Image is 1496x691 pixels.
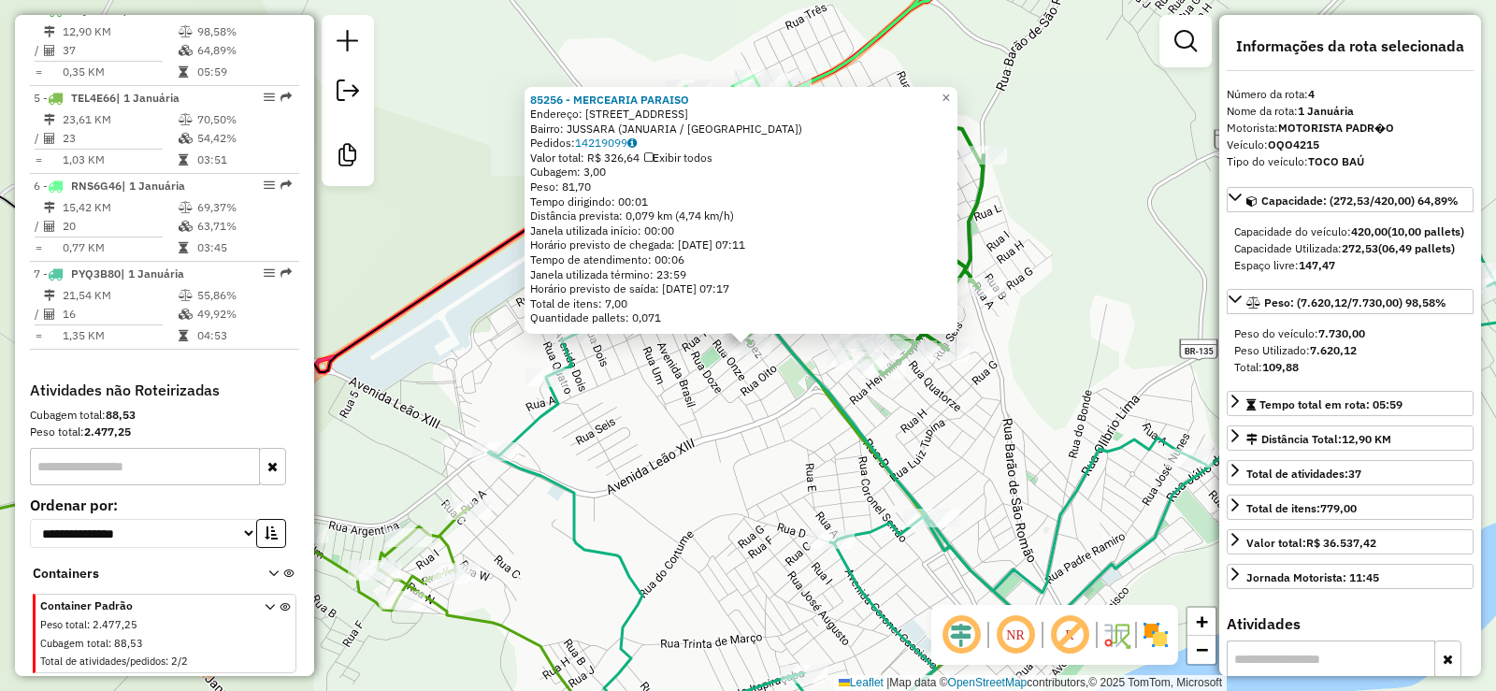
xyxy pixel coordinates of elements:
div: Número da rota: [1227,86,1474,103]
div: Peso: (7.620,12/7.730,00) 98,58% [1227,318,1474,383]
i: Tempo total em rota [179,242,188,253]
td: 70,50% [196,110,291,129]
i: Tempo total em rota [179,154,188,166]
td: 54,42% [196,129,291,148]
span: TEL4E66 [71,91,116,105]
td: 05:59 [196,63,291,81]
h4: Informações da rota selecionada [1227,37,1474,55]
i: % de utilização da cubagem [179,221,193,232]
div: Pedidos: [530,136,952,151]
td: = [34,326,43,345]
span: | 1 Januária [122,179,185,193]
a: Exportar sessão [329,72,367,114]
i: Distância Total [44,202,55,213]
td: = [34,238,43,257]
div: Bairro: JUSSARA (JANUARIA / [GEOGRAPHIC_DATA]) [530,122,952,137]
span: : [108,637,111,650]
div: Janela utilizada término: 23:59 [530,267,952,282]
i: Distância Total [44,26,55,37]
i: Total de Atividades [44,221,55,232]
div: Tipo do veículo: [1227,153,1474,170]
span: 88,53 [114,637,143,650]
div: Capacidade Utilizada: [1234,240,1466,257]
a: Zoom out [1187,636,1215,664]
i: Distância Total [44,114,55,125]
div: Peso: 81,70 [530,180,952,194]
span: Total de atividades/pedidos [40,655,165,668]
span: Ocultar NR [993,612,1038,657]
div: Jornada Motorista: 11:45 [1246,569,1379,586]
a: OpenStreetMap [948,676,1028,689]
i: % de utilização do peso [179,26,193,37]
td: 64,89% [196,41,291,60]
td: 23,61 KM [62,110,178,129]
span: PYQ3B80 [71,266,121,281]
span: OQO4215 [71,3,122,17]
div: Total: [1234,359,1466,376]
strong: 37 [1348,467,1361,481]
td: 1,03 KM [62,151,178,169]
em: Rota exportada [280,92,292,103]
strong: 779,00 [1320,501,1357,515]
span: Total de atividades: [1246,467,1361,481]
div: Peso Utilizado: [1234,342,1466,359]
td: / [34,41,43,60]
a: Peso: (7.620,12/7.730,00) 98,58% [1227,289,1474,314]
div: Distância prevista: 0,079 km (4,74 km/h) [530,209,952,223]
span: 7 - [34,266,184,281]
div: Cubagem total: [30,407,299,424]
strong: R$ 36.537,42 [1306,536,1376,550]
div: Tempo de atendimento: 00:06 [530,93,952,326]
a: Exibir filtros [1167,22,1204,60]
td: 0,77 KM [62,238,178,257]
label: Ordenar por: [30,494,299,516]
i: % de utilização da cubagem [179,133,193,144]
a: Zoom in [1187,608,1215,636]
img: Exibir/Ocultar setores [1141,620,1171,650]
div: Espaço livre: [1234,257,1466,274]
i: Tempo total em rota [179,66,188,78]
div: Total de itens: 7,00 [530,296,952,311]
td: 03:51 [196,151,291,169]
a: 85256 - MERCEARIA PARAISO [530,93,689,107]
img: Fluxo de ruas [1101,620,1131,650]
span: Cubagem total [40,637,108,650]
td: = [34,63,43,81]
div: Peso total: [30,424,299,440]
span: : [165,655,168,668]
a: Close popup [935,87,957,109]
em: Opções [264,92,275,103]
td: 04:53 [196,326,291,345]
div: Total de itens: [1246,500,1357,517]
div: Valor total: R$ 326,64 [530,151,952,166]
a: Criar modelo [329,137,367,179]
a: Valor total:R$ 36.537,42 [1227,529,1474,554]
strong: 109,88 [1262,360,1299,374]
a: 14219099 [575,136,637,150]
a: Total de atividades:37 [1227,460,1474,485]
strong: 4 [1308,87,1315,101]
a: Leaflet [839,676,884,689]
h4: Atividades [1227,615,1474,633]
div: Veículo: [1227,137,1474,153]
span: − [1196,638,1208,661]
span: Peso: (7.620,12/7.730,00) 98,58% [1264,295,1446,310]
span: 2.477,25 [93,618,137,631]
span: Containers [33,564,244,583]
strong: TOCO BAÚ [1308,154,1364,168]
div: Nome da rota: [1227,103,1474,120]
span: × [942,90,950,106]
strong: (10,00 pallets) [1388,224,1464,238]
td: 23 [62,129,178,148]
span: Exibir rótulo [1047,612,1092,657]
span: 6 - [34,179,185,193]
td: 15,42 KM [62,198,178,217]
td: 63,71% [196,217,291,236]
i: % de utilização da cubagem [179,45,193,56]
div: Tempo dirigindo: 00:01 [530,194,952,209]
div: Janela utilizada início: 00:00 [530,223,952,238]
i: Observações [627,137,637,149]
button: Ordem crescente [256,519,286,548]
span: Peso do veículo: [1234,326,1365,340]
